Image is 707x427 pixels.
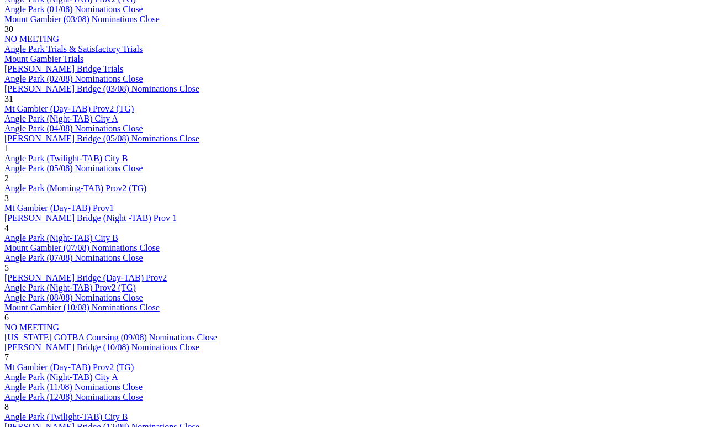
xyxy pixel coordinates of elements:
[4,94,13,103] span: 31
[4,402,9,412] span: 8
[4,144,9,153] span: 1
[4,64,123,73] a: [PERSON_NAME] Bridge Trials
[4,154,128,163] a: Angle Park (Twilight-TAB) City B
[4,24,13,34] span: 30
[4,124,143,133] a: Angle Park (04/08) Nominations Close
[4,84,199,93] a: [PERSON_NAME] Bridge (03/08) Nominations Close
[4,114,118,123] a: Angle Park (Night-TAB) City A
[4,104,134,113] a: Mt Gambier (Day-TAB) Prov2 (TG)
[4,243,160,252] a: Mount Gambier (07/08) Nominations Close
[4,412,128,421] a: Angle Park (Twilight-TAB) City B
[4,213,177,223] a: [PERSON_NAME] Bridge (Night -TAB) Prov 1
[4,74,143,83] a: Angle Park (02/08) Nominations Close
[4,54,83,64] a: Mount Gambier Trials
[4,303,160,312] a: Mount Gambier (10/08) Nominations Close
[4,323,59,332] a: NO MEETING
[4,253,143,262] a: Angle Park (07/08) Nominations Close
[4,4,143,14] a: Angle Park (01/08) Nominations Close
[4,283,136,292] a: Angle Park (Night-TAB) Prov2 (TG)
[4,392,143,402] a: Angle Park (12/08) Nominations Close
[4,173,9,183] span: 2
[4,313,9,322] span: 6
[4,293,143,302] a: Angle Park (08/08) Nominations Close
[4,372,118,382] a: Angle Park (Night-TAB) City A
[4,382,143,392] a: Angle Park (11/08) Nominations Close
[4,44,143,54] a: Angle Park Trials & Satisfactory Trials
[4,203,114,213] a: Mt Gambier (Day-TAB) Prov1
[4,164,143,173] a: Angle Park (05/08) Nominations Close
[4,193,9,203] span: 3
[4,34,59,44] a: NO MEETING
[4,14,160,24] a: Mount Gambier (03/08) Nominations Close
[4,233,118,243] a: Angle Park (Night-TAB) City B
[4,263,9,272] span: 5
[4,352,9,362] span: 7
[4,183,146,193] a: Angle Park (Morning-TAB) Prov2 (TG)
[4,362,134,372] a: Mt Gambier (Day-TAB) Prov2 (TG)
[4,342,199,352] a: [PERSON_NAME] Bridge (10/08) Nominations Close
[4,134,199,143] a: [PERSON_NAME] Bridge (05/08) Nominations Close
[4,333,217,342] a: [US_STATE] GOTBA Coursing (09/08) Nominations Close
[4,273,167,282] a: [PERSON_NAME] Bridge (Day-TAB) Prov2
[4,223,9,233] span: 4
